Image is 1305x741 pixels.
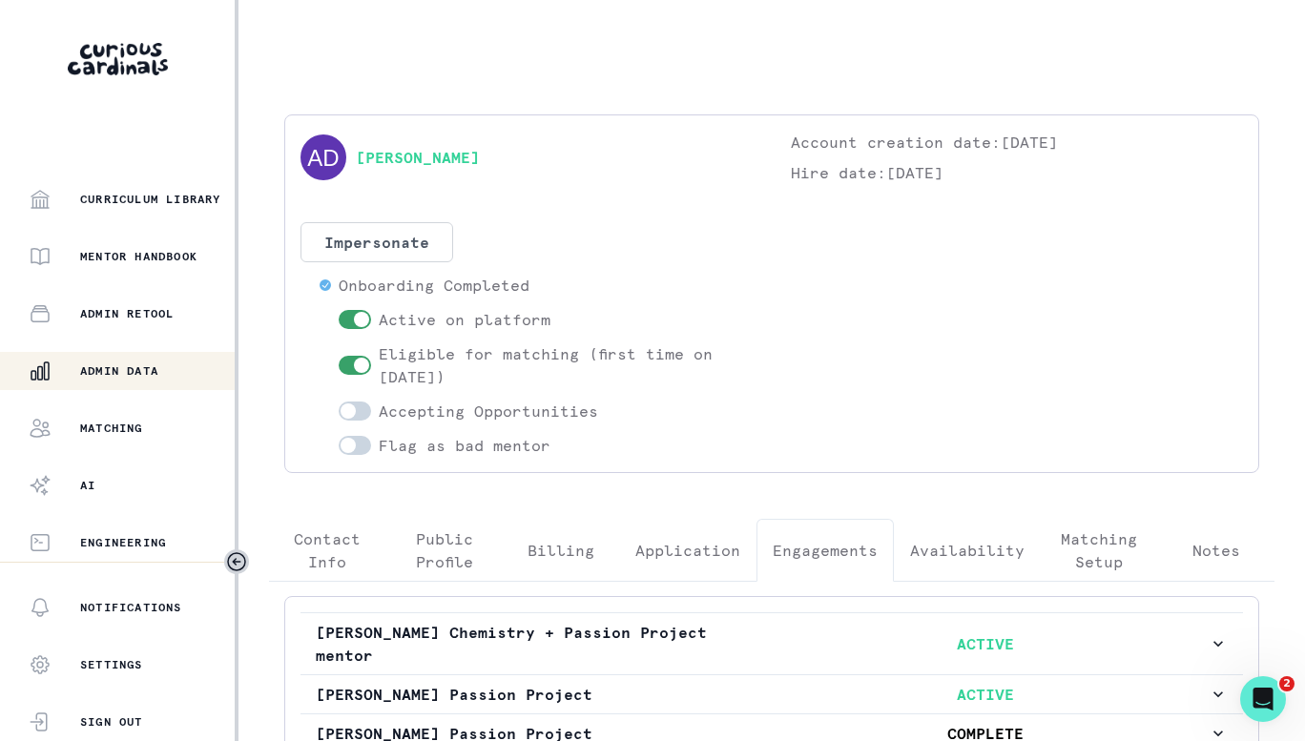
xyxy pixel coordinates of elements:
p: Curriculum Library [80,192,221,207]
img: svg [300,134,346,180]
p: AI [80,478,95,493]
p: Engagements [773,539,878,562]
p: Public Profile [402,527,486,573]
p: Account creation date: [DATE] [791,131,1243,154]
p: Availability [910,539,1025,562]
p: [PERSON_NAME] Chemistry + Passion Project mentor [316,621,762,667]
p: Flag as bad mentor [379,434,550,457]
img: Curious Cardinals Logo [68,43,168,75]
p: Active on platform [379,308,550,331]
p: [PERSON_NAME] Passion Project [316,683,762,706]
p: Hire date: [DATE] [791,161,1243,184]
p: Contact Info [285,527,369,573]
button: [PERSON_NAME] Chemistry + Passion Project mentorACTIVE [300,613,1243,674]
button: [PERSON_NAME] Passion ProjectACTIVE [300,675,1243,713]
p: Matching [80,421,143,436]
p: Notes [1192,539,1240,562]
p: Notifications [80,600,182,615]
p: Engineering [80,535,166,550]
p: Eligible for matching (first time on [DATE]) [379,342,753,388]
p: Onboarding Completed [339,274,529,297]
button: Toggle sidebar [224,549,249,574]
p: Billing [528,539,594,562]
p: Accepting Opportunities [379,400,598,422]
p: Mentor Handbook [80,249,197,264]
p: Matching Setup [1057,527,1141,573]
span: 2 [1279,676,1295,691]
p: Settings [80,657,143,672]
p: Application [635,539,740,562]
p: Admin Retool [80,306,174,321]
p: Admin Data [80,363,158,379]
button: Impersonate [300,222,453,262]
iframe: Intercom live chat [1240,676,1286,722]
p: ACTIVE [762,683,1209,706]
p: Sign Out [80,714,143,730]
p: ACTIVE [762,632,1209,655]
a: [PERSON_NAME] [356,146,480,169]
